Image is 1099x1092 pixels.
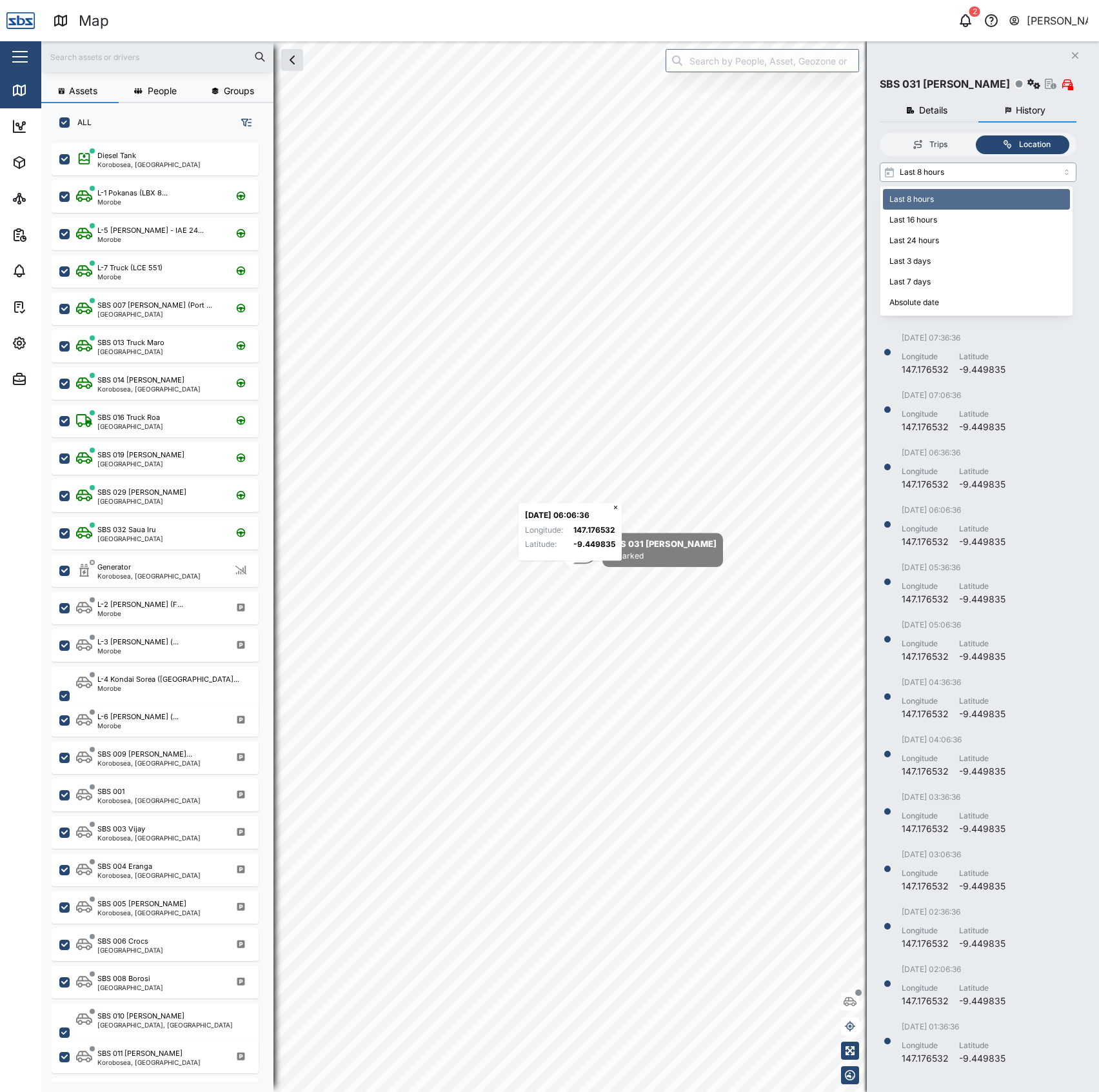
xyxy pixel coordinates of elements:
div: Latitude [959,1039,1005,1051]
div: -9.449835 [959,305,1005,319]
div: [PERSON_NAME] [1027,13,1089,29]
div: -9.449835 [573,539,615,551]
div: Korobosea, [GEOGRAPHIC_DATA] [97,760,201,766]
div: [DATE] 04:06:36 [902,734,1005,746]
img: Main Logo [6,6,35,35]
div: -9.449835 [959,764,1005,779]
div: L-3 [PERSON_NAME] (... [97,637,179,648]
div: Last 16 hours [883,210,1070,230]
div: Dashboard [34,119,92,134]
span: Assets [69,86,97,95]
div: [GEOGRAPHIC_DATA] [97,461,184,467]
div: Diesel Tank [97,150,136,161]
div: SBS 013 Truck Maro [97,337,164,348]
div: Longitude [902,465,949,477]
div: Sites [34,192,64,206]
div: SBS 010 [PERSON_NAME] [97,1011,184,1022]
div: 147.176532 [902,994,949,1008]
div: 147.176532 [902,1051,949,1066]
div: Last 7 days [883,272,1070,292]
div: -9.449835 [959,1051,1005,1066]
div: -9.449835 [959,535,1005,549]
div: 147.176532 [902,822,949,836]
div: 147.176532 [902,362,949,377]
div: Latitude [959,350,1005,362]
div: SBS 009 [PERSON_NAME]... [97,749,192,760]
div: [DATE] 03:36:36 [902,791,1005,804]
div: SBS 011 [PERSON_NAME] [97,1048,183,1059]
div: Korobosea, [GEOGRAPHIC_DATA] [97,872,201,879]
div: -9.449835 [959,822,1005,836]
div: -9.449835 [959,707,1005,721]
div: Morobe [97,273,163,280]
div: Morobe [97,610,183,617]
div: SBS 004 Eranga [97,861,152,872]
div: Latitude [959,465,1005,477]
div: [GEOGRAPHIC_DATA] [97,423,163,430]
div: Latitude : [525,539,557,551]
div: Korobosea, [GEOGRAPHIC_DATA] [97,909,201,916]
div: L-6 [PERSON_NAME] (... [97,711,179,722]
div: Longitude [902,924,949,937]
div: SBS 007 [PERSON_NAME] (Port ... [97,300,212,311]
div: Trips [929,139,947,151]
div: Map marker [570,533,723,567]
div: Morobe [97,685,239,691]
div: Longitude [902,695,949,707]
input: Select range [880,163,1076,182]
label: ALL [70,117,92,128]
div: Latitude [959,809,1005,822]
span: History [1016,106,1045,115]
div: Longitude : [525,524,563,537]
div: Korobosea, [GEOGRAPHIC_DATA] [97,1059,201,1066]
div: SBS 001 [97,786,124,797]
div: Korobosea, [GEOGRAPHIC_DATA] [97,797,201,804]
div: Map [34,83,63,97]
div: Latitude [959,408,1005,420]
div: SBS 032 Saua Iru [97,524,156,535]
div: [DATE] 06:06:36 [902,504,1005,517]
div: L-7 Truck (LCE 551) [97,263,163,273]
div: Longitude [902,1039,949,1051]
input: Search assets or drivers [49,47,266,66]
div: [DATE] 04:36:36 [902,677,1005,689]
div: Admin [34,372,72,386]
div: [DATE] 06:06:36 [525,510,615,522]
div: Korobosea, [GEOGRAPHIC_DATA] [97,161,201,168]
div: SBS 029 [PERSON_NAME] [97,487,186,498]
div: [GEOGRAPHIC_DATA] [97,535,163,542]
div: 147.176532 [902,764,949,779]
button: Close popup [609,503,622,513]
div: -9.449835 [959,362,1005,377]
div: [DATE] 05:36:36 [902,562,1005,574]
div: -9.449835 [959,994,1005,1008]
div: -9.449835 [959,420,1005,434]
div: Longitude [902,580,949,592]
div: L-1 Pokanas (LBX 8... [97,188,168,199]
div: Parked [617,550,644,562]
div: [DATE] 02:36:36 [902,906,1005,918]
div: Latitude [959,752,1005,764]
div: grid [880,188,1083,1067]
div: L-4 Kondai Sorea ([GEOGRAPHIC_DATA]... [97,674,239,685]
div: Last 3 days [883,251,1070,272]
div: 147.176532 [902,592,949,606]
div: Latitude [959,867,1005,879]
canvas: Map [41,41,1099,1092]
div: SBS 031 [PERSON_NAME] [880,76,1010,92]
div: [DATE] 03:06:36 [902,849,1005,861]
div: Last 8 hours [883,189,1070,210]
div: -9.449835 [959,879,1005,893]
div: Alarms [34,264,74,278]
div: Longitude [902,982,949,994]
div: -9.449835 [959,477,1005,491]
div: SBS 008 Borosi [97,973,150,984]
div: [GEOGRAPHIC_DATA] [97,947,163,953]
div: 147.176532 [902,420,949,434]
div: Assets [34,155,74,170]
div: [DATE] 06:36:36 [902,447,1005,459]
div: 147.176532 [902,305,949,319]
div: Map [79,10,109,32]
div: Latitude [959,695,1005,707]
div: 2 [969,6,980,17]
